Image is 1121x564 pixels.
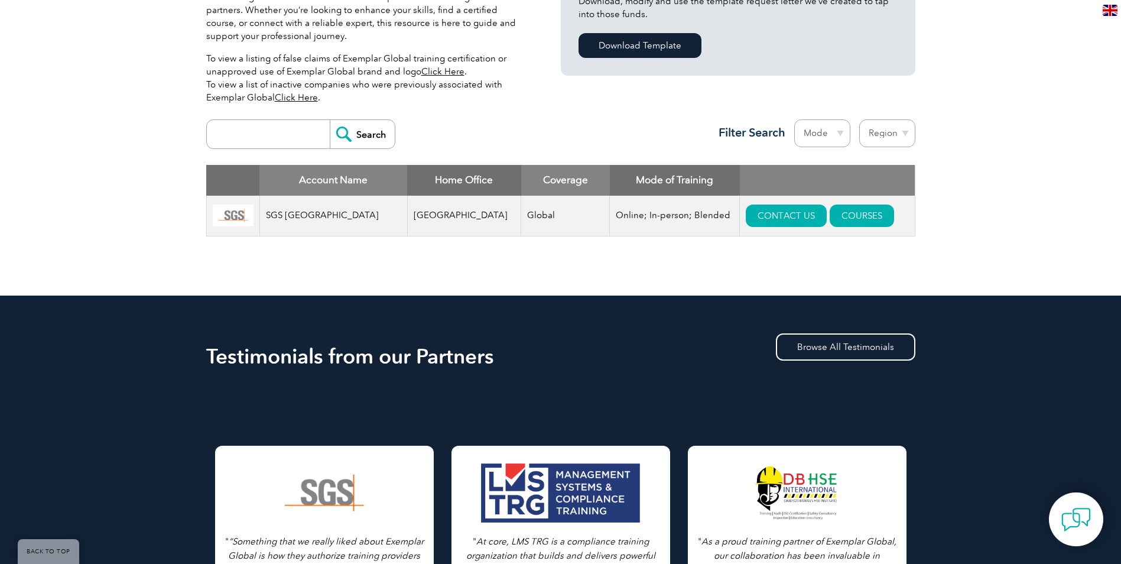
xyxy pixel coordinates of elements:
td: Online; In-person; Blended [610,196,740,236]
a: Click Here [275,92,318,103]
img: 43e88356-a592-e711-810d-c4346bc54034-logo.png [213,205,254,227]
a: BACK TO TOP [18,539,79,564]
input: Search [330,120,395,148]
th: Mode of Training: activate to sort column ascending [610,165,740,196]
a: Browse All Testimonials [776,333,915,361]
a: COURSES [830,205,894,227]
a: Download Template [579,33,701,58]
th: Coverage: activate to sort column ascending [521,165,610,196]
p: To view a listing of false claims of Exemplar Global training certification or unapproved use of ... [206,52,525,104]
img: en [1103,5,1117,16]
th: Account Name: activate to sort column descending [259,165,407,196]
td: SGS [GEOGRAPHIC_DATA] [259,196,407,236]
a: Click Here [421,66,464,77]
a: CONTACT US [746,205,827,227]
th: Home Office: activate to sort column ascending [407,165,521,196]
h2: Testimonials from our Partners [206,347,915,366]
img: contact-chat.png [1061,505,1091,534]
td: Global [521,196,610,236]
h3: Filter Search [711,125,785,140]
td: [GEOGRAPHIC_DATA] [407,196,521,236]
th: : activate to sort column ascending [740,165,915,196]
